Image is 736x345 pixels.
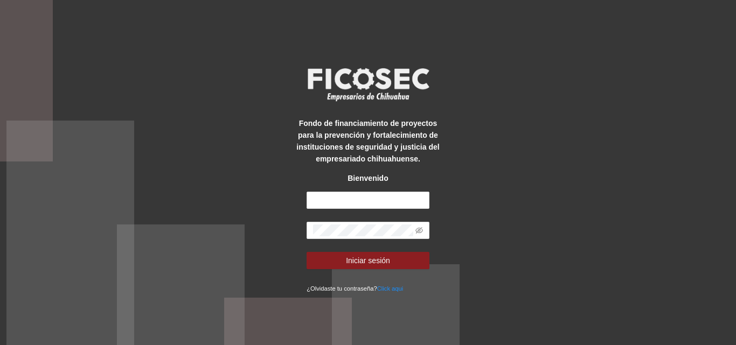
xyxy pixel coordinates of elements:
span: Iniciar sesión [346,255,390,266]
a: Click aqui [377,285,404,292]
button: Iniciar sesión [307,252,429,269]
img: logo [301,65,435,104]
strong: Fondo de financiamiento de proyectos para la prevención y fortalecimiento de instituciones de seg... [296,119,439,163]
span: eye-invisible [415,227,423,234]
small: ¿Olvidaste tu contraseña? [307,285,403,292]
strong: Bienvenido [348,174,388,182]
